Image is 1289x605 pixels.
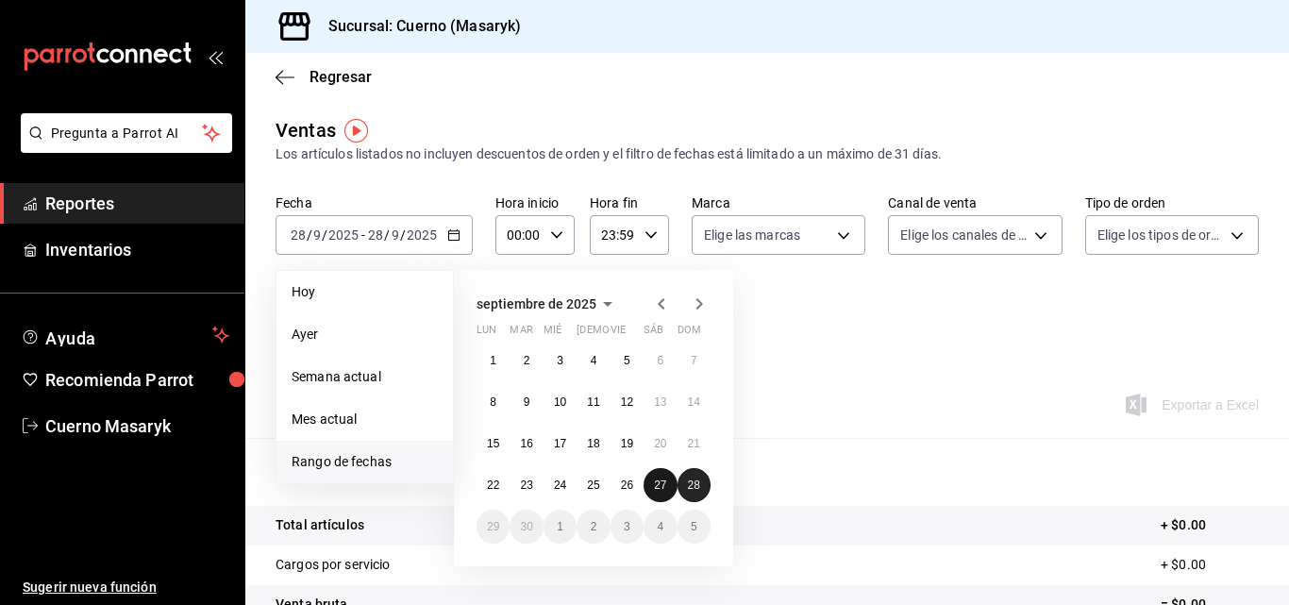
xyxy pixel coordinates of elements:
[391,227,400,243] input: --
[621,479,633,492] abbr: 26 de septiembre de 2025
[495,196,575,210] label: Hora inicio
[487,479,499,492] abbr: 22 de septiembre de 2025
[688,395,700,409] abbr: 14 de septiembre de 2025
[544,468,577,502] button: 24 de septiembre de 2025
[520,437,532,450] abbr: 16 de septiembre de 2025
[587,395,599,409] abbr: 11 de septiembre de 2025
[313,15,521,38] h3: Sucursal: Cuerno (Masaryk)
[611,344,644,378] button: 5 de septiembre de 2025
[644,344,677,378] button: 6 de septiembre de 2025
[544,385,577,419] button: 10 de septiembre de 2025
[554,437,566,450] abbr: 17 de septiembre de 2025
[361,227,365,243] span: -
[510,344,543,378] button: 2 de septiembre de 2025
[577,427,610,461] button: 18 de septiembre de 2025
[1161,555,1259,575] p: + $0.00
[557,354,563,367] abbr: 3 de septiembre de 2025
[21,113,232,153] button: Pregunta a Parrot AI
[406,227,438,243] input: ----
[520,520,532,533] abbr: 30 de septiembre de 2025
[587,437,599,450] abbr: 18 de septiembre de 2025
[611,468,644,502] button: 26 de septiembre de 2025
[544,324,561,344] abbr: miércoles
[544,344,577,378] button: 3 de septiembre de 2025
[691,520,697,533] abbr: 5 de octubre de 2025
[276,515,364,535] p: Total artículos
[45,237,229,262] span: Inventarios
[292,282,438,302] span: Hoy
[678,324,701,344] abbr: domingo
[654,395,666,409] abbr: 13 de septiembre de 2025
[888,196,1062,210] label: Canal de venta
[276,196,473,210] label: Fecha
[344,119,368,143] img: Tooltip marker
[544,510,577,544] button: 1 de octubre de 2025
[276,116,336,144] div: Ventas
[577,344,610,378] button: 4 de septiembre de 2025
[591,354,597,367] abbr: 4 de septiembre de 2025
[487,520,499,533] abbr: 29 de septiembre de 2025
[510,324,532,344] abbr: martes
[704,226,800,244] span: Elige las marcas
[510,510,543,544] button: 30 de septiembre de 2025
[490,354,496,367] abbr: 1 de septiembre de 2025
[654,437,666,450] abbr: 20 de septiembre de 2025
[678,385,711,419] button: 14 de septiembre de 2025
[45,191,229,216] span: Reportes
[292,325,438,345] span: Ayer
[587,479,599,492] abbr: 25 de septiembre de 2025
[644,510,677,544] button: 4 de octubre de 2025
[487,437,499,450] abbr: 15 de septiembre de 2025
[322,227,327,243] span: /
[51,124,203,143] span: Pregunta a Parrot AI
[577,510,610,544] button: 2 de octubre de 2025
[621,437,633,450] abbr: 19 de septiembre de 2025
[657,520,663,533] abbr: 4 de octubre de 2025
[276,555,391,575] p: Cargos por servicio
[678,510,711,544] button: 5 de octubre de 2025
[577,324,688,344] abbr: jueves
[554,479,566,492] abbr: 24 de septiembre de 2025
[691,354,697,367] abbr: 7 de septiembre de 2025
[611,324,626,344] abbr: viernes
[621,395,633,409] abbr: 12 de septiembre de 2025
[276,144,1259,164] div: Los artículos listados no incluyen descuentos de orden y el filtro de fechas está limitado a un m...
[678,344,711,378] button: 7 de septiembre de 2025
[544,427,577,461] button: 17 de septiembre de 2025
[688,479,700,492] abbr: 28 de septiembre de 2025
[477,427,510,461] button: 15 de septiembre de 2025
[490,395,496,409] abbr: 8 de septiembre de 2025
[524,395,530,409] abbr: 9 de septiembre de 2025
[678,427,711,461] button: 21 de septiembre de 2025
[557,520,563,533] abbr: 1 de octubre de 2025
[1161,515,1259,535] p: + $0.00
[591,520,597,533] abbr: 2 de octubre de 2025
[510,385,543,419] button: 9 de septiembre de 2025
[510,427,543,461] button: 16 de septiembre de 2025
[13,137,232,157] a: Pregunta a Parrot AI
[477,324,496,344] abbr: lunes
[327,227,360,243] input: ----
[624,520,630,533] abbr: 3 de octubre de 2025
[367,227,384,243] input: --
[688,437,700,450] abbr: 21 de septiembre de 2025
[477,385,510,419] button: 8 de septiembre de 2025
[611,427,644,461] button: 19 de septiembre de 2025
[692,196,865,210] label: Marca
[1097,226,1224,244] span: Elige los tipos de orden
[290,227,307,243] input: --
[477,344,510,378] button: 1 de septiembre de 2025
[1085,196,1259,210] label: Tipo de orden
[45,367,229,393] span: Recomienda Parrot
[477,468,510,502] button: 22 de septiembre de 2025
[307,227,312,243] span: /
[292,452,438,472] span: Rango de fechas
[611,385,644,419] button: 12 de septiembre de 2025
[292,410,438,429] span: Mes actual
[477,510,510,544] button: 29 de septiembre de 2025
[23,578,229,597] span: Sugerir nueva función
[590,196,669,210] label: Hora fin
[310,68,372,86] span: Regresar
[208,49,223,64] button: open_drawer_menu
[611,510,644,544] button: 3 de octubre de 2025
